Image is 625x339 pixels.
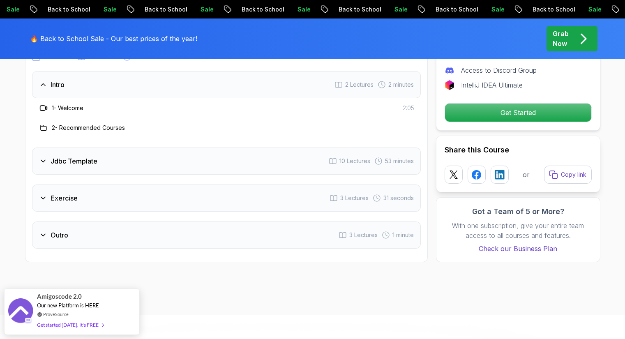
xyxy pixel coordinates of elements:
h3: Outro [51,230,68,240]
p: 🔥 Back to School Sale - Our best prices of the year! [30,34,197,44]
p: or [523,170,530,180]
p: Get Started [445,104,591,122]
p: Back to School [233,5,289,14]
span: 53 minutes [385,157,414,165]
p: Sale [580,5,607,14]
p: Access to Discord Group [461,65,537,75]
p: Sale [483,5,510,14]
a: ProveSource [43,311,69,318]
span: 3 Lectures [340,194,369,202]
span: 2:05 [403,104,414,112]
span: 2 minutes [388,81,414,89]
button: Get Started [445,103,592,122]
div: Get started [DATE]. It's FREE [37,320,104,330]
h3: Got a Team of 5 or More? [445,206,592,217]
h3: Intro [51,80,65,90]
button: Exercise3 Lectures 31 seconds [32,184,421,212]
a: Check our Business Plan [445,244,592,254]
span: 1 minute [392,231,414,239]
span: 3 Lectures [349,231,378,239]
p: Back to School [39,5,95,14]
button: Intro2 Lectures 2 minutes [32,71,421,98]
p: IntelliJ IDEA Ultimate [461,80,523,90]
h3: Jdbc Template [51,156,97,166]
button: Copy link [544,166,592,184]
p: Back to School [330,5,386,14]
p: Back to School [136,5,192,14]
span: Amigoscode 2.0 [37,292,82,301]
h3: 1 - Welcome [52,104,83,112]
p: With one subscription, give your entire team access to all courses and features. [445,221,592,240]
p: Sale [95,5,122,14]
button: Jdbc Template10 Lectures 53 minutes [32,148,421,175]
span: Our new Platform is HERE [37,302,99,309]
img: jetbrains logo [445,80,454,90]
span: 2 Lectures [345,81,374,89]
p: Sale [192,5,219,14]
h2: Share this Course [445,144,592,156]
h3: 2 - Recommended Courses [52,124,125,132]
p: Sale [289,5,316,14]
h3: Exercise [51,193,78,203]
button: Outro3 Lectures 1 minute [32,221,421,249]
span: 31 seconds [383,194,414,202]
img: provesource social proof notification image [8,298,33,325]
p: Back to School [427,5,483,14]
p: Grab Now [553,29,569,48]
span: 10 Lectures [339,157,370,165]
p: Back to School [524,5,580,14]
p: Copy link [561,171,586,179]
p: Sale [386,5,413,14]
